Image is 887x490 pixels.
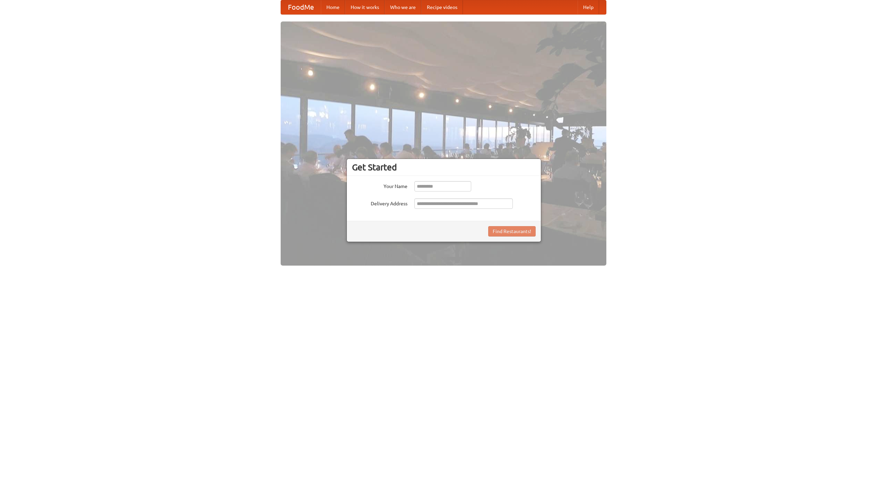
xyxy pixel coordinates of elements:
a: Help [578,0,599,14]
a: Who we are [385,0,421,14]
label: Delivery Address [352,198,407,207]
label: Your Name [352,181,407,190]
a: Home [321,0,345,14]
h3: Get Started [352,162,536,172]
a: Recipe videos [421,0,463,14]
a: FoodMe [281,0,321,14]
a: How it works [345,0,385,14]
button: Find Restaurants! [488,226,536,237]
